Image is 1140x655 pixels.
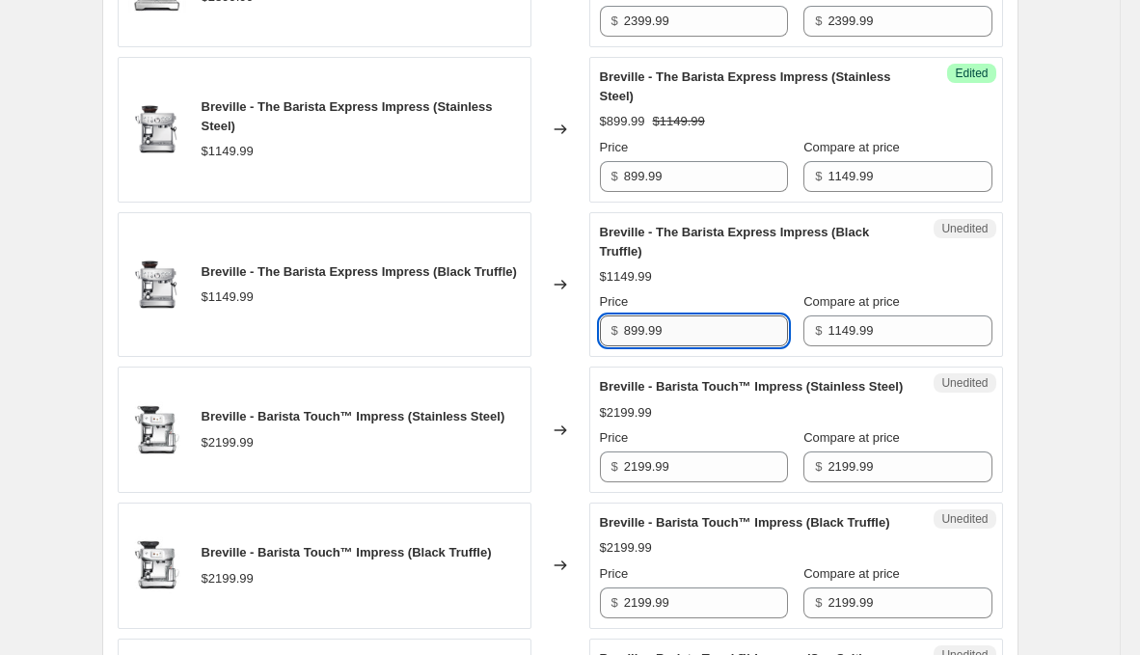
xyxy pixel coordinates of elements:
span: Compare at price [803,566,900,581]
span: Unedited [941,221,988,236]
span: $ [611,323,618,338]
span: $1149.99 [600,269,652,284]
span: $ [815,14,822,28]
span: Price [600,430,629,445]
span: $ [611,169,618,183]
span: Breville - The Barista Express Impress (Black Truffle) [202,264,517,279]
span: $ [611,459,618,474]
span: $2199.99 [600,540,652,555]
span: $1149.99 [202,144,254,158]
span: Price [600,294,629,309]
span: Breville - Barista Touch™ Impress (Stainless Steel) [600,379,904,394]
span: $2199.99 [600,405,652,420]
span: $1149.99 [653,114,705,128]
img: breville-barista-touch-impress-423196_80x.jpg [128,401,186,459]
span: Price [600,566,629,581]
span: Breville - Barista Touch™ Impress (Black Truffle) [202,545,492,559]
span: $1149.99 [202,289,254,304]
span: Price [600,140,629,154]
span: Edited [955,66,988,81]
img: breville-the-barista-express-impress-525203_80x.webp [128,100,186,158]
span: Breville - The Barista Express Impress (Stainless Steel) [202,99,493,133]
span: $ [815,595,822,610]
span: $ [815,169,822,183]
span: Compare at price [803,140,900,154]
span: $2199.99 [202,435,254,450]
span: Compare at price [803,294,900,309]
img: breville-barista-touch-impress-423196_80x.jpg [128,536,186,594]
span: $ [611,595,618,610]
span: Breville - Barista Touch™ Impress (Black Truffle) [600,515,890,530]
span: $899.99 [600,114,645,128]
span: $ [815,323,822,338]
span: Breville - Barista Touch™ Impress (Stainless Steel) [202,409,505,423]
span: Breville - The Barista Express Impress (Black Truffle) [600,225,870,259]
span: Unedited [941,511,988,527]
span: $2199.99 [202,571,254,586]
span: Breville - The Barista Express Impress (Stainless Steel) [600,69,891,103]
img: breville-the-barista-express-impress-525203_80x.webp [128,256,186,314]
span: $ [611,14,618,28]
span: $ [815,459,822,474]
span: Compare at price [803,430,900,445]
span: Unedited [941,375,988,391]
